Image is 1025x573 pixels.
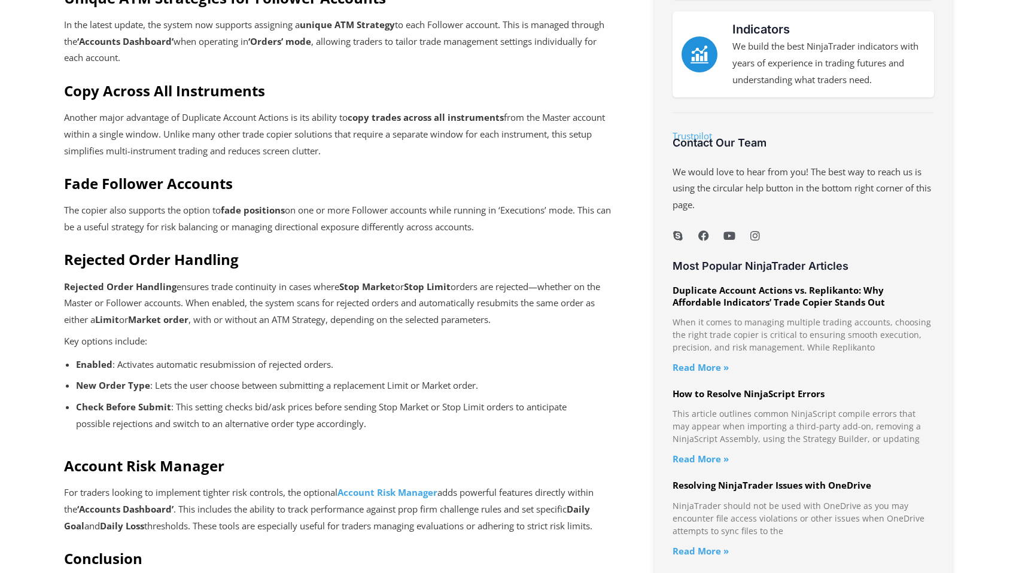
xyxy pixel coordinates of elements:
[64,109,613,160] p: Another major advantage of Duplicate Account Actions is its ability to from the Master account wi...
[732,38,925,89] p: We build the best NinjaTrader indicators with years of experience in trading futures and understa...
[64,484,613,535] p: For traders looking to implement tighter risk controls, the optional adds powerful features direc...
[64,250,613,269] h2: Rejected Order Handling
[64,503,590,532] strong: Daily Goal
[682,36,717,72] a: Indicators
[64,279,613,329] p: ensures trade continuity in cases where or orders are rejected—whether on the Master or Follower ...
[673,136,934,150] h3: Contact Our Team
[732,22,790,36] a: Indicators
[673,407,934,445] p: This article outlines common NinjaScript compile errors that may appear when importing a third-pa...
[95,313,119,325] strong: Limit
[339,281,395,292] strong: Stop Market
[248,35,311,47] strong: ‘Orders’ mode
[128,313,188,325] strong: Market order
[76,358,112,370] strong: Enabled
[100,520,144,532] strong: Daily Loss
[76,379,150,391] strong: New Order Type
[673,259,934,273] h3: Most Popular NinjaTrader Articles
[76,356,601,373] p: : Activates automatic resubmission of rejected orders.
[673,316,934,353] p: When it comes to managing multiple trading accounts, choosing the right trade copier is critical ...
[673,164,934,214] p: We would love to hear from you! The best way to reach us is using the circular help button in the...
[64,17,613,67] p: In the latest update, the system now supports assigning a to each Follower account. This is manag...
[337,486,437,498] a: Account Risk Manager
[221,204,285,216] strong: fade positions
[64,549,613,568] h2: Conclusion
[76,377,601,394] p: : Lets the user choose between submitting a replacement Limit or Market order.
[76,399,601,432] p: : This setting checks bid/ask prices before sending Stop Market or Stop Limit orders to anticipat...
[673,479,871,491] a: Resolving NinjaTrader Issues with OneDrive
[64,333,613,350] p: Key options include:
[673,361,729,373] a: Read more about Duplicate Account Actions vs. Replikanto: Why Affordable Indicators’ Trade Copier...
[404,281,451,292] strong: Stop Limit
[64,202,613,236] p: The copier also supports the option to on one or more Follower accounts while running in ‘Executi...
[673,453,729,465] a: Read more about How to Resolve NinjaScript Errors
[76,401,171,413] strong: Check Before Submit
[673,130,712,142] a: Trustpilot
[300,19,395,31] strong: unique ATM Strategy
[348,111,504,123] strong: copy trades across all instruments
[64,281,177,292] strong: Rejected Order Handling
[77,503,174,515] strong: ‘Accounts Dashboard’
[64,174,613,193] h2: Fade Follower Accounts
[77,35,174,47] strong: ‘Accounts Dashboard’
[673,284,885,308] a: Duplicate Account Actions vs. Replikanto: Why Affordable Indicators’ Trade Copier Stands Out
[64,81,613,100] h2: Copy Across All Instruments
[673,545,729,557] a: Read more about Resolving NinjaTrader Issues with OneDrive
[64,456,613,475] h2: Account Risk Manager
[673,499,934,537] p: NinjaTrader should not be used with OneDrive as you may encounter file access violations or other...
[673,388,825,400] a: How to Resolve NinjaScript Errors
